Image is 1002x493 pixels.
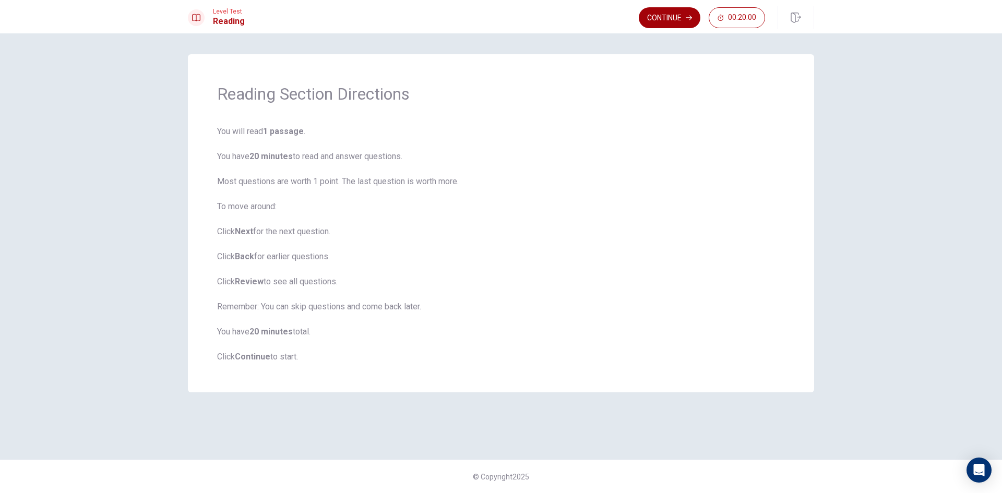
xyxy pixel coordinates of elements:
[709,7,765,28] button: 00:20:00
[213,8,245,15] span: Level Test
[217,125,785,363] span: You will read . You have to read and answer questions. Most questions are worth 1 point. The last...
[235,251,254,261] b: Back
[235,352,270,362] b: Continue
[967,458,992,483] div: Open Intercom Messenger
[728,14,756,22] span: 00:20:00
[235,226,253,236] b: Next
[217,83,785,104] h1: Reading Section Directions
[213,15,245,28] h1: Reading
[639,7,700,28] button: Continue
[263,126,304,136] b: 1 passage
[235,276,264,286] b: Review
[249,151,293,161] b: 20 minutes
[473,473,529,481] span: © Copyright 2025
[249,327,293,336] b: 20 minutes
